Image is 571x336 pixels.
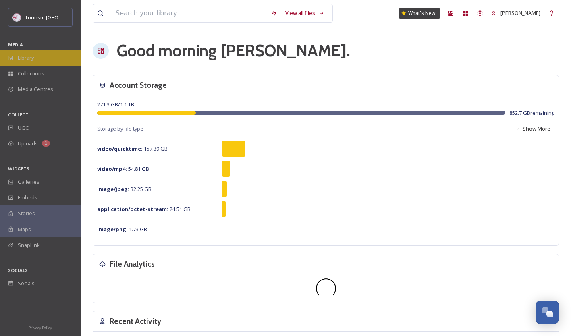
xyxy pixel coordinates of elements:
span: Storage by file type [97,125,143,133]
a: View all files [281,5,328,21]
span: Stories [18,209,35,217]
span: WIDGETS [8,166,29,172]
span: 1.73 GB [97,226,147,233]
span: 157.39 GB [97,145,168,152]
span: 852.7 GB remaining [509,109,554,117]
span: Tourism [GEOGRAPHIC_DATA] [25,13,97,21]
h3: Recent Activity [110,315,161,327]
a: Privacy Policy [29,322,52,332]
span: 32.25 GB [97,185,152,193]
button: Show More [512,121,554,137]
span: 271.3 GB / 1.1 TB [97,101,134,108]
a: [PERSON_NAME] [487,5,544,21]
a: What's New [399,8,440,19]
span: MEDIA [8,41,23,48]
span: Library [18,54,34,62]
strong: video/quicktime : [97,145,143,152]
span: Collections [18,70,44,77]
span: UGC [18,124,29,132]
span: 54.81 GB [97,165,149,172]
span: Media Centres [18,85,53,93]
span: 24.51 GB [97,205,191,213]
h3: File Analytics [110,258,155,270]
span: Galleries [18,178,39,186]
strong: image/jpeg : [97,185,129,193]
span: Embeds [18,194,37,201]
div: 1 [42,140,50,147]
input: Search your library [112,4,267,22]
span: SnapLink [18,241,40,249]
img: cropped-langley.webp [13,13,21,21]
strong: image/png : [97,226,128,233]
span: Maps [18,226,31,233]
span: Uploads [18,140,38,147]
strong: video/mp4 : [97,165,127,172]
strong: application/octet-stream : [97,205,168,213]
h3: Account Storage [110,79,167,91]
span: COLLECT [8,112,29,118]
span: SOCIALS [8,267,28,273]
h1: Good morning [PERSON_NAME] . [117,39,350,63]
span: Privacy Policy [29,325,52,330]
button: Open Chat [536,301,559,324]
span: [PERSON_NAME] [500,9,540,17]
span: Socials [18,280,35,287]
